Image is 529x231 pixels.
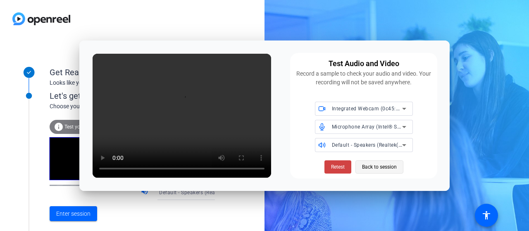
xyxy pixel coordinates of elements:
div: Get Ready! [50,66,215,79]
span: Microphone Array (Intel® Smart Sound Technology for Digital Microphones) [332,123,515,130]
mat-icon: info [54,122,64,132]
div: Looks like you've been invited to join [50,79,215,87]
div: Let's get connected. [50,90,232,102]
span: Enter session [56,210,91,218]
span: Back to session [362,159,397,175]
mat-icon: volume_up [141,187,150,197]
span: Integrated Webcam (0c45:6730) [332,105,410,112]
span: Retest [331,163,345,171]
span: Default - Speakers (Realtek(R) Audio) [332,141,421,148]
div: Record a sample to check your audio and video. Your recording will not be saved anywhere. [295,69,432,87]
mat-icon: accessibility [481,210,491,220]
div: Test Audio and Video [329,58,399,69]
span: Test your audio and video [64,124,122,130]
button: Back to session [355,160,403,174]
span: Default - Speakers (Realtek(R) Audio) [159,189,248,195]
div: Choose your settings [50,102,232,111]
button: Retest [324,160,351,174]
